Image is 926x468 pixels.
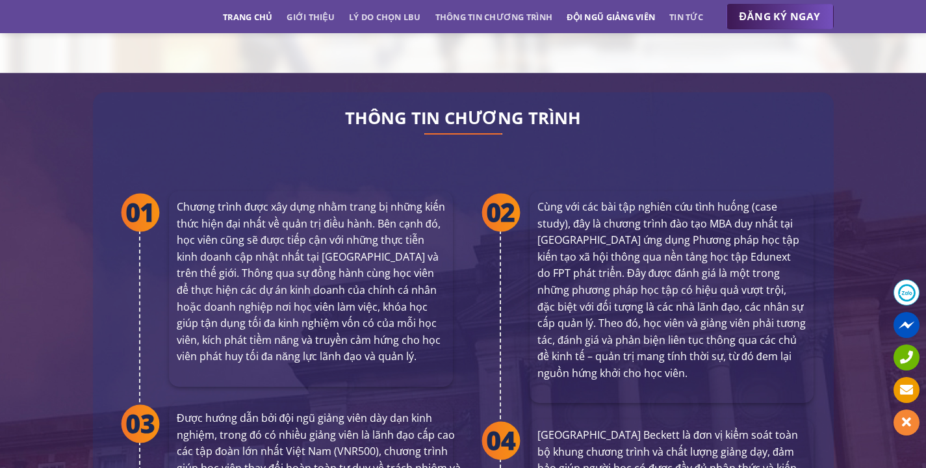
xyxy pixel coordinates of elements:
[537,199,806,382] p: Cùng với các bài tập nghiên cứu tình huống (case study), đây là chương trình đào tạo MBA duy nhất...
[727,4,834,30] a: ĐĂNG KÝ NGAY
[177,199,445,365] p: Chương trình được xây dựng nhằm trang bị những kiến thức hiện đại nhất về quản trị điều hành. Bên...
[669,5,703,29] a: Tin tức
[435,5,553,29] a: Thông tin chương trình
[287,5,335,29] a: Giới thiệu
[223,5,272,29] a: Trang chủ
[424,133,502,135] img: line-lbu.jpg
[112,112,814,125] h2: THÔNG TIN CHƯƠNG TRÌNH
[349,5,421,29] a: Lý do chọn LBU
[740,8,821,25] span: ĐĂNG KÝ NGAY
[567,5,655,29] a: Đội ngũ giảng viên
